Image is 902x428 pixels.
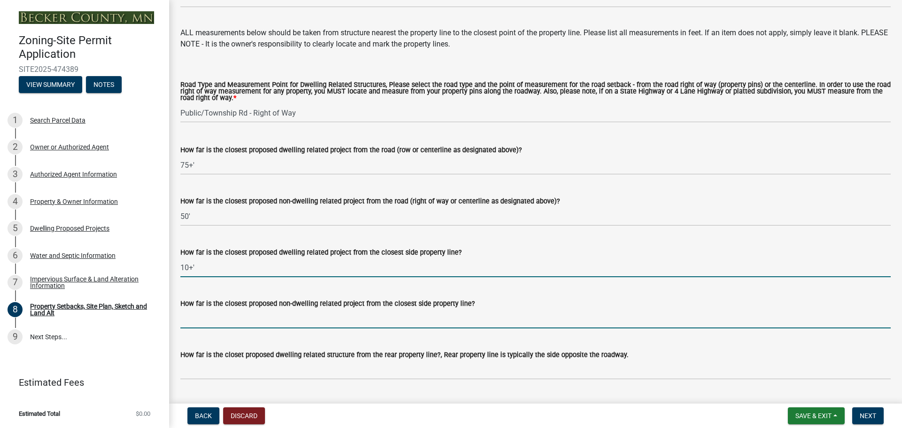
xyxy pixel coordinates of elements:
[180,27,891,50] div: ALL measurements below should be taken from structure nearest the property line to the closest po...
[136,411,150,417] span: $0.00
[30,252,116,259] div: Water and Septic Information
[19,76,82,93] button: View Summary
[30,198,118,205] div: Property & Owner Information
[30,225,109,232] div: Dwelling Proposed Projects
[19,11,154,24] img: Becker County, Minnesota
[30,117,86,124] div: Search Parcel Data
[223,407,265,424] button: Discard
[195,412,212,420] span: Back
[8,140,23,155] div: 2
[30,171,117,178] div: Authorized Agent Information
[8,248,23,263] div: 6
[852,407,884,424] button: Next
[180,301,475,307] label: How far is the closest proposed non-dwelling related project from the closest side property line?
[8,113,23,128] div: 1
[180,352,629,358] label: How far is the closet proposed dwelling related structure from the rear property line?, Rear prop...
[8,329,23,344] div: 9
[8,373,154,392] a: Estimated Fees
[8,167,23,182] div: 3
[19,81,82,89] wm-modal-confirm: Summary
[180,249,462,256] label: How far is the closest proposed dwelling related project from the closest side property line?
[30,144,109,150] div: Owner or Authorized Agent
[8,275,23,290] div: 7
[30,276,154,289] div: Impervious Surface & Land Alteration Information
[86,76,122,93] button: Notes
[187,407,219,424] button: Back
[86,81,122,89] wm-modal-confirm: Notes
[19,34,162,61] h4: Zoning-Site Permit Application
[19,65,150,74] span: SITE2025-474389
[180,198,560,205] label: How far is the closest proposed non-dwelling related project from the road (right of way or cente...
[8,302,23,317] div: 8
[30,303,154,316] div: Property Setbacks, Site Plan, Sketch and Land Alt
[788,407,845,424] button: Save & Exit
[860,412,876,420] span: Next
[19,411,60,417] span: Estimated Total
[8,194,23,209] div: 4
[8,221,23,236] div: 5
[795,412,832,420] span: Save & Exit
[180,147,522,154] label: How far is the closest proposed dwelling related project from the road (row or centerline as desi...
[180,82,891,102] label: Road Type and Measurement Point for Dwelling Related Structures, Please select the road type and ...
